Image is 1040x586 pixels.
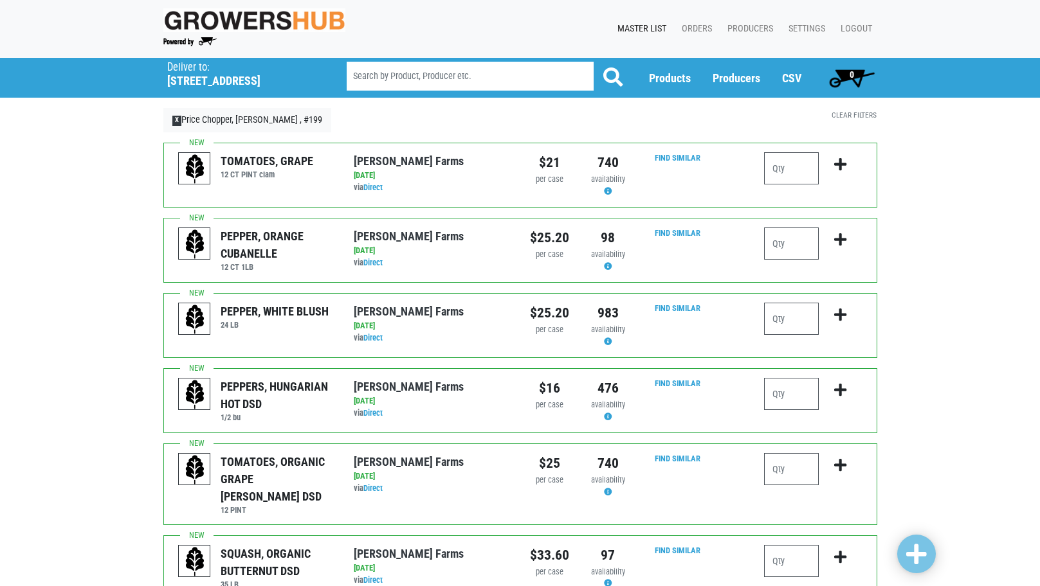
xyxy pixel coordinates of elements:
input: Qty [764,545,819,577]
div: [DATE] [354,562,510,574]
a: Master List [607,17,671,41]
img: placeholder-variety-43d6402dacf2d531de610a020419775a.svg [179,546,211,578]
a: [PERSON_NAME] Farms [354,380,464,393]
a: Direct [363,333,383,342]
a: Find Similar [655,153,700,163]
a: Direct [363,483,383,493]
a: Logout [830,17,877,41]
div: per case [530,474,569,486]
h6: 12 CT PINT clam [221,170,313,179]
div: $25.20 [530,227,569,248]
div: 476 [588,378,628,398]
div: [DATE] [354,470,510,483]
a: Producers [713,71,760,85]
a: Products [649,71,691,85]
a: Direct [363,182,383,192]
div: via [354,332,510,344]
a: Settings [778,17,830,41]
div: PEPPER, ORANGE CUBANELLE [221,227,334,262]
h6: 12 PINT [221,505,334,515]
a: Find Similar [655,454,700,463]
span: availability [591,249,625,259]
div: $21 [530,152,569,173]
h5: [STREET_ADDRESS] [167,74,314,88]
span: Price Chopper, Cicero , #199 (5701 Cir Dr E, Cicero, NY 13039, USA) [167,58,324,88]
p: Deliver to: [167,61,314,74]
div: 983 [588,303,628,323]
img: placeholder-variety-43d6402dacf2d531de610a020419775a.svg [179,303,211,335]
img: placeholder-variety-43d6402dacf2d531de610a020419775a.svg [179,153,211,185]
a: [PERSON_NAME] Farms [354,305,464,318]
a: [PERSON_NAME] Farms [354,154,464,168]
a: Direct [363,575,383,585]
div: per case [530,324,569,336]
div: PEPPERS, HUNGARIAN HOT DSD [221,378,334,413]
div: per case [530,173,569,186]
span: availability [591,567,625,576]
div: per case [530,399,569,411]
a: Direct [363,408,383,418]
div: 740 [588,152,628,173]
img: placeholder-variety-43d6402dacf2d531de610a020419775a.svg [179,378,211,411]
a: Find Similar [655,303,700,313]
img: original-fc7597fdc6adbb9d0e2ae620e786d1a2.jpg [163,8,346,32]
h6: 24 LB [221,320,329,330]
input: Search by Product, Producer etc. [347,62,594,91]
input: Qty [764,453,819,485]
div: via [354,182,510,194]
div: per case [530,249,569,261]
div: $25 [530,453,569,474]
a: Orders [671,17,717,41]
a: [PERSON_NAME] Farms [354,547,464,560]
span: availability [591,324,625,334]
a: Find Similar [655,546,700,555]
div: [DATE] [354,170,510,182]
a: Producers [717,17,778,41]
input: Qty [764,152,819,184]
h6: 1/2 bu [221,413,334,422]
input: Qty [764,303,819,335]
span: 0 [850,69,854,80]
a: Find Similar [655,228,700,238]
div: $25.20 [530,303,569,323]
span: availability [591,400,625,409]
span: availability [591,475,625,484]
div: per case [530,566,569,578]
div: [DATE] [354,395,510,407]
span: availability [591,174,625,184]
a: CSV [782,71,801,85]
div: via [354,407,510,420]
a: [PERSON_NAME] Farms [354,229,464,243]
div: 740 [588,453,628,474]
span: X [172,116,182,126]
a: XPrice Chopper, [PERSON_NAME] , #199 [163,108,332,132]
div: [DATE] [354,245,510,257]
img: Powered by Big Wheelbarrow [163,37,217,46]
div: via [354,483,510,495]
div: TOMATOES, GRAPE [221,152,313,170]
div: $16 [530,378,569,398]
div: 98 [588,227,628,248]
input: Qty [764,378,819,410]
img: placeholder-variety-43d6402dacf2d531de610a020419775a.svg [179,454,211,486]
h6: 12 CT 1LB [221,262,334,272]
div: $33.60 [530,545,569,565]
div: via [354,257,510,269]
div: 97 [588,545,628,565]
a: [PERSON_NAME] Farms [354,455,464,468]
div: TOMATOES, ORGANIC GRAPE [PERSON_NAME] DSD [221,453,334,505]
a: Direct [363,258,383,267]
div: PEPPER, WHITE BLUSH [221,303,329,320]
div: [DATE] [354,320,510,332]
a: Find Similar [655,378,700,388]
input: Qty [764,227,819,260]
div: SQUASH, ORGANIC BUTTERNUT DSD [221,545,334,580]
a: 0 [823,65,880,91]
img: placeholder-variety-43d6402dacf2d531de610a020419775a.svg [179,228,211,260]
a: Clear Filters [832,111,877,120]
